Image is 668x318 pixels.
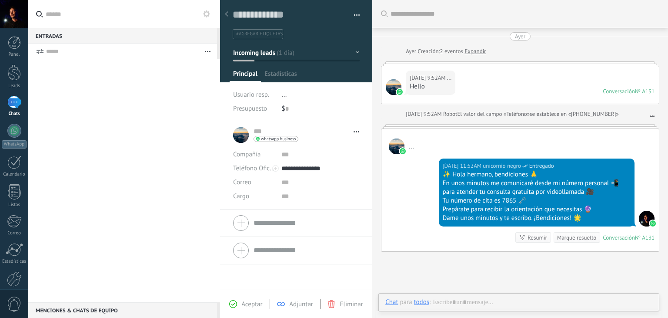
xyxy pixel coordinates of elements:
div: En unos minutos me comunicaré desde mi número personal 📲 para atender tu consulta gratuita por vi... [443,179,631,196]
span: Teléfono Oficina [233,164,278,173]
span: ... [447,74,451,82]
span: ... [386,79,401,95]
span: ... [282,91,287,99]
div: Marque resuelto [557,233,596,242]
div: Hello [410,82,451,91]
img: waba.svg [400,148,406,154]
div: WhatsApp [2,140,27,149]
div: Cargo [233,189,275,203]
span: unicornio negro (Oficina de Venta) [483,162,521,170]
div: ✨ Hola hermano, bendiciones 🙏 [443,170,631,179]
div: Dame unos minutos y te escribo. ¡Bendiciones! 🌟 [443,214,631,223]
span: Adjuntar [289,300,313,308]
span: Principal [233,70,257,82]
div: [DATE] 9:52AM [410,74,447,82]
span: Presupuesto [233,105,267,113]
span: ... [409,142,414,151]
span: Entregado [529,162,554,170]
div: Tu número de cita es 7865 🗝️ [443,196,631,205]
span: Aceptar [241,300,262,308]
div: Prepárate para recibir la orientación que necesitas 🔮 [443,205,631,214]
div: № A131 [635,88,655,95]
div: [DATE] 11:52AM [443,162,483,170]
span: Estadísticas [264,70,297,82]
span: para [400,298,412,307]
div: Calendario [2,172,27,177]
div: Leads [2,83,27,89]
div: № A131 [635,234,655,241]
button: Teléfono Oficina [233,162,275,176]
span: whatsapp business [261,137,296,141]
img: waba.svg [650,220,656,227]
div: Correo [2,230,27,236]
div: Resumir [528,233,547,242]
div: $ [282,102,360,116]
span: ... [389,139,404,154]
div: Conversación [603,88,635,95]
span: Robot [443,110,457,118]
div: Ayer [515,32,525,41]
span: : [429,298,431,307]
span: se establece en «[PHONE_NUMBER]» [530,110,619,118]
a: Expandir [464,47,486,56]
span: Eliminar [340,300,363,308]
div: Ayer [406,47,417,56]
span: Cargo [233,193,249,200]
span: El valor del campo «Teléfono» [457,110,530,118]
div: Creación: [406,47,486,56]
button: Correo [233,176,251,189]
div: todos [414,298,429,306]
span: 2 eventos [440,47,463,56]
div: Entradas [28,28,217,44]
div: Usuario resp. [233,88,275,102]
span: Correo [233,178,251,186]
a: ... [650,110,655,118]
span: #agregar etiquetas [236,31,283,37]
div: Listas [2,202,27,208]
div: Presupuesto [233,102,275,116]
span: unicornio negro [639,211,655,227]
div: Menciones & Chats de equipo [28,302,217,318]
img: waba.svg [397,89,403,95]
div: Conversación [603,234,635,241]
span: Usuario resp. [233,91,269,99]
div: [DATE] 9:52AM [406,110,443,118]
div: Compañía [233,148,275,162]
div: Chats [2,111,27,117]
div: Panel [2,52,27,58]
div: Estadísticas [2,259,27,264]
